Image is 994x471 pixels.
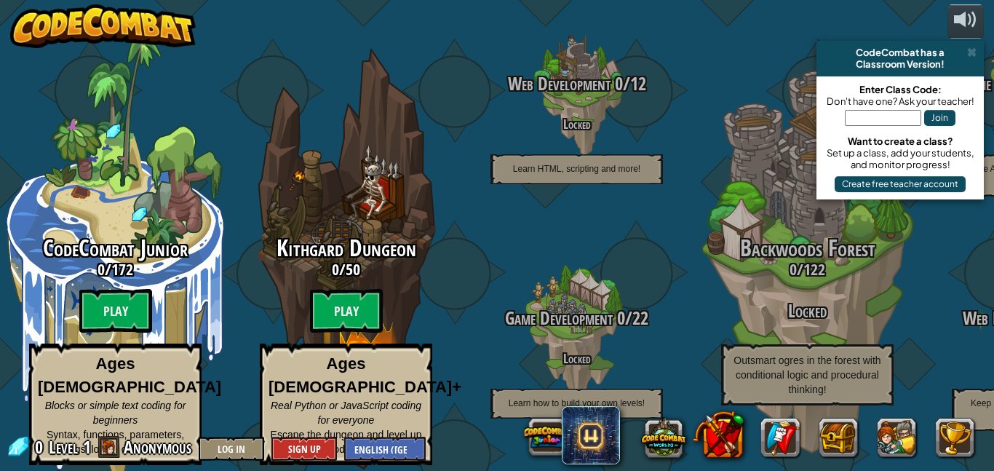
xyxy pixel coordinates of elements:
strong: Ages [DEMOGRAPHIC_DATA]+ [269,355,461,395]
h4: Locked [461,117,692,131]
button: Create free teacher account [835,176,966,192]
h3: / [461,309,692,328]
span: Learn how to build your own levels! [509,398,645,408]
div: Set up a class, add your students, and monitor progress! [824,147,977,170]
div: Enter Class Code: [824,84,977,95]
span: Game Development [505,306,613,331]
span: Real Python or JavaScript coding for everyone [271,400,421,426]
div: Want to create a class? [824,135,977,147]
span: Web Development [508,71,611,96]
button: Join [924,110,955,126]
span: 22 [632,306,648,331]
btn: Play [79,289,152,333]
span: Escape the dungeon and level up your coding skills! [271,429,422,455]
div: Don't have one? Ask your teacher! [824,95,977,107]
span: Syntax, functions, parameters, strings, loops, conditionals [47,429,184,455]
span: CodeCombat Junior [43,232,188,264]
span: 0 [790,258,797,280]
span: 12 [630,71,646,96]
img: CodeCombat - Learn how to code by playing a game [10,4,196,48]
strong: Ages [DEMOGRAPHIC_DATA] [38,355,221,395]
span: 0 [611,71,623,96]
h3: / [461,74,692,94]
span: Kithgard Dungeon [277,232,416,264]
span: 172 [111,258,133,280]
span: 0 [613,306,625,331]
btn: Play [310,289,383,333]
span: 0 [98,258,105,280]
h3: Locked [692,301,923,321]
h3: / [231,261,461,278]
span: Backwoods Forest [740,232,875,264]
button: Log In [199,437,264,461]
span: 50 [346,258,360,280]
span: Level [49,435,78,459]
button: Sign Up [271,437,337,461]
span: Blocks or simple text coding for beginners [45,400,186,426]
div: Classroom Version! [822,58,978,70]
span: Outsmart ogres in the forest with conditional logic and procedural thinking! [733,355,880,395]
span: Anonymous [124,435,191,459]
h4: Locked [461,352,692,365]
span: 122 [803,258,825,280]
span: Learn HTML, scripting and more! [513,164,640,174]
div: CodeCombat has a [822,47,978,58]
button: Adjust volume [947,4,984,39]
span: 0 [332,258,339,280]
span: 1 [83,435,91,459]
h3: / [692,261,923,278]
span: 0 [35,435,47,459]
